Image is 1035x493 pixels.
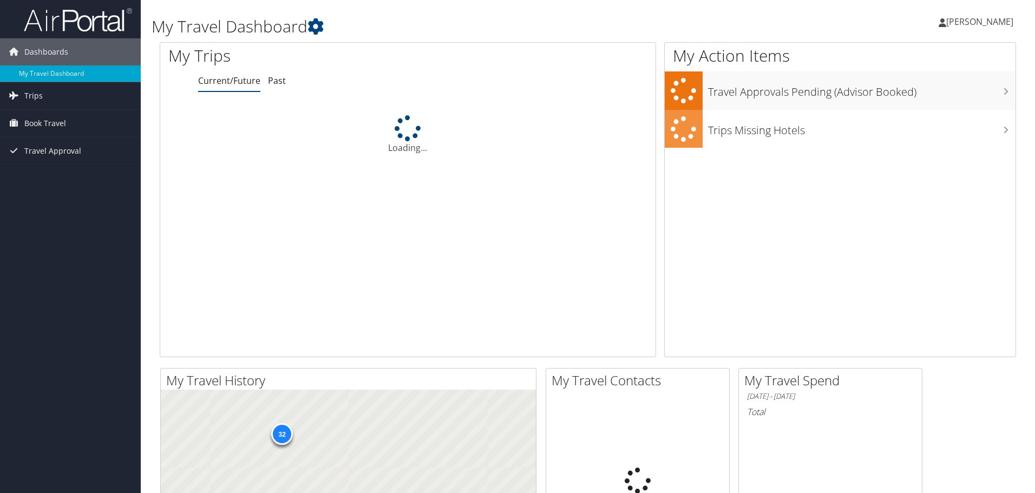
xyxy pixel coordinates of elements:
a: Past [268,75,286,87]
h2: My Travel Contacts [552,371,729,390]
h2: My Travel Spend [744,371,922,390]
a: Current/Future [198,75,260,87]
h2: My Travel History [166,371,536,390]
div: 32 [271,423,293,445]
h6: [DATE] - [DATE] [747,391,914,402]
div: Loading... [160,115,656,154]
span: [PERSON_NAME] [946,16,1013,28]
span: Dashboards [24,38,68,65]
h1: My Travel Dashboard [152,15,733,38]
h1: My Action Items [665,44,1016,67]
a: Travel Approvals Pending (Advisor Booked) [665,71,1016,110]
img: airportal-logo.png [24,7,132,32]
a: [PERSON_NAME] [939,5,1024,38]
h6: Total [747,406,914,418]
a: Trips Missing Hotels [665,110,1016,148]
span: Travel Approval [24,137,81,165]
h1: My Trips [168,44,441,67]
span: Trips [24,82,43,109]
span: Book Travel [24,110,66,137]
h3: Trips Missing Hotels [708,117,1016,138]
h3: Travel Approvals Pending (Advisor Booked) [708,79,1016,100]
